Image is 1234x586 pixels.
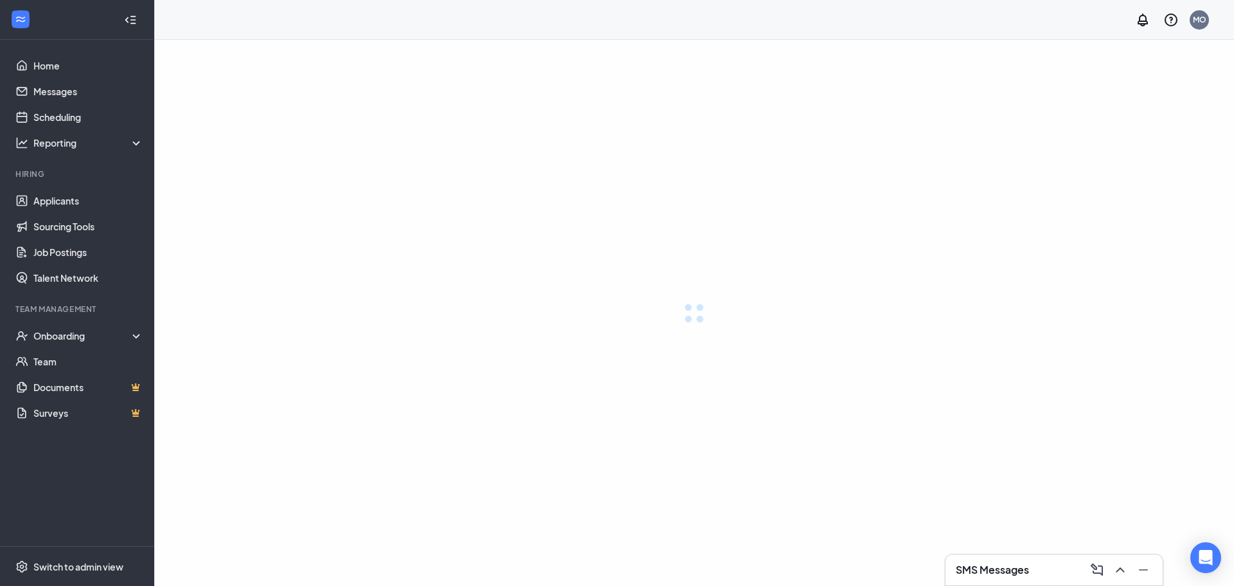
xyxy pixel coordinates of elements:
h3: SMS Messages [956,563,1029,577]
svg: Collapse [124,14,137,26]
div: Reporting [33,136,144,149]
div: MO [1193,14,1206,25]
button: Minimize [1132,560,1152,580]
svg: Notifications [1135,12,1150,28]
div: Open Intercom Messenger [1190,542,1221,573]
svg: ChevronUp [1113,562,1128,578]
svg: Settings [15,560,28,573]
button: ChevronUp [1109,560,1129,580]
div: Hiring [15,169,141,179]
svg: Analysis [15,136,28,149]
a: Messages [33,78,143,104]
svg: QuestionInfo [1163,12,1179,28]
button: ComposeMessage [1086,560,1106,580]
a: SurveysCrown [33,400,143,426]
div: Switch to admin view [33,560,123,573]
a: Job Postings [33,239,143,265]
a: Scheduling [33,104,143,130]
a: Sourcing Tools [33,214,143,239]
svg: UserCheck [15,329,28,342]
svg: ComposeMessage [1089,562,1105,578]
a: Talent Network [33,265,143,291]
a: Home [33,53,143,78]
div: Onboarding [33,329,144,342]
a: Team [33,349,143,374]
div: Team Management [15,304,141,315]
a: Applicants [33,188,143,214]
svg: Minimize [1136,562,1151,578]
svg: WorkstreamLogo [14,13,27,26]
a: DocumentsCrown [33,374,143,400]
